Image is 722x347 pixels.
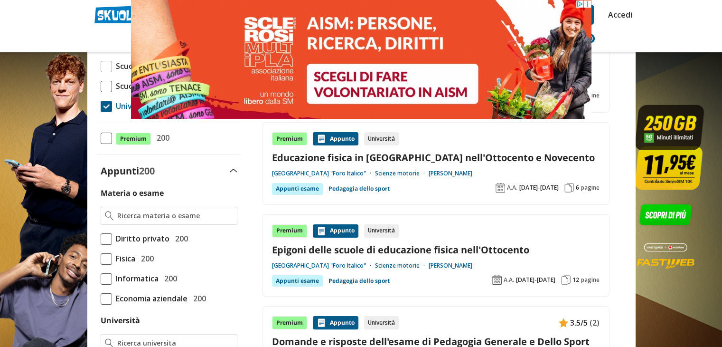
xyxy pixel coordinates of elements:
label: Appunti [101,164,155,177]
a: Pedagogia dello sport [328,183,390,194]
img: Anno accademico [496,183,505,193]
label: Materia o esame [101,188,164,198]
a: [GEOGRAPHIC_DATA] "Foro Italico" [272,262,375,270]
img: Ricerca materia o esame [105,211,114,221]
a: Scienze motorie [375,262,429,270]
span: 200 [160,272,177,285]
span: Fisica [112,252,135,265]
span: Diritto privato [112,232,169,245]
label: Università [101,315,140,326]
img: Pagine [564,183,574,193]
a: Educazione fisica in [GEOGRAPHIC_DATA] nell'Ottocento e Novecento [272,151,600,164]
div: Appunti esame [272,275,323,287]
span: 200 [153,132,169,144]
span: Scuola Superiore [112,80,178,92]
a: Epigoni delle scuole di educazione fisica nell'Ottocento [272,243,600,256]
img: Appunti contenuto [317,226,326,236]
div: Appunti esame [272,183,323,194]
input: Ricerca materia o esame [117,211,233,221]
span: 200 [137,252,154,265]
div: Premium [272,316,307,329]
span: Informatica [112,272,159,285]
span: [DATE]-[DATE] [516,276,555,284]
a: [PERSON_NAME] [429,170,472,177]
span: pagine [581,184,600,192]
span: [DATE]-[DATE] [519,184,559,192]
span: 3.5/5 [570,317,588,329]
div: Appunto [313,132,358,145]
span: A.A. [504,276,514,284]
a: Pedagogia dello sport [328,275,390,287]
img: Pagine [561,275,571,285]
span: Scuola Media [112,60,164,72]
div: Premium [272,224,307,238]
div: Università [364,132,399,145]
a: Scienze motorie [375,170,429,177]
a: [PERSON_NAME] [429,262,472,270]
span: 200 [139,164,155,177]
div: Università [364,316,399,329]
span: A.A. [507,184,517,192]
span: Premium [116,133,151,145]
a: [GEOGRAPHIC_DATA] "Foro Italico" [272,170,375,177]
div: Appunto [313,316,358,329]
div: Università [364,224,399,238]
img: Appunti contenuto [317,318,326,328]
span: 6 [576,184,579,192]
img: Appunti contenuto [559,318,568,328]
span: (2) [590,317,600,329]
div: Appunto [313,224,358,238]
span: 12 [572,276,579,284]
a: Accedi [608,5,628,25]
span: Università [112,100,154,112]
span: 200 [171,232,188,245]
img: Apri e chiudi sezione [230,169,237,173]
span: pagine [581,276,600,284]
span: Economia aziendale [112,292,188,305]
span: 200 [189,292,206,305]
div: Premium [272,132,307,145]
img: Appunti contenuto [317,134,326,144]
img: Anno accademico [492,275,502,285]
